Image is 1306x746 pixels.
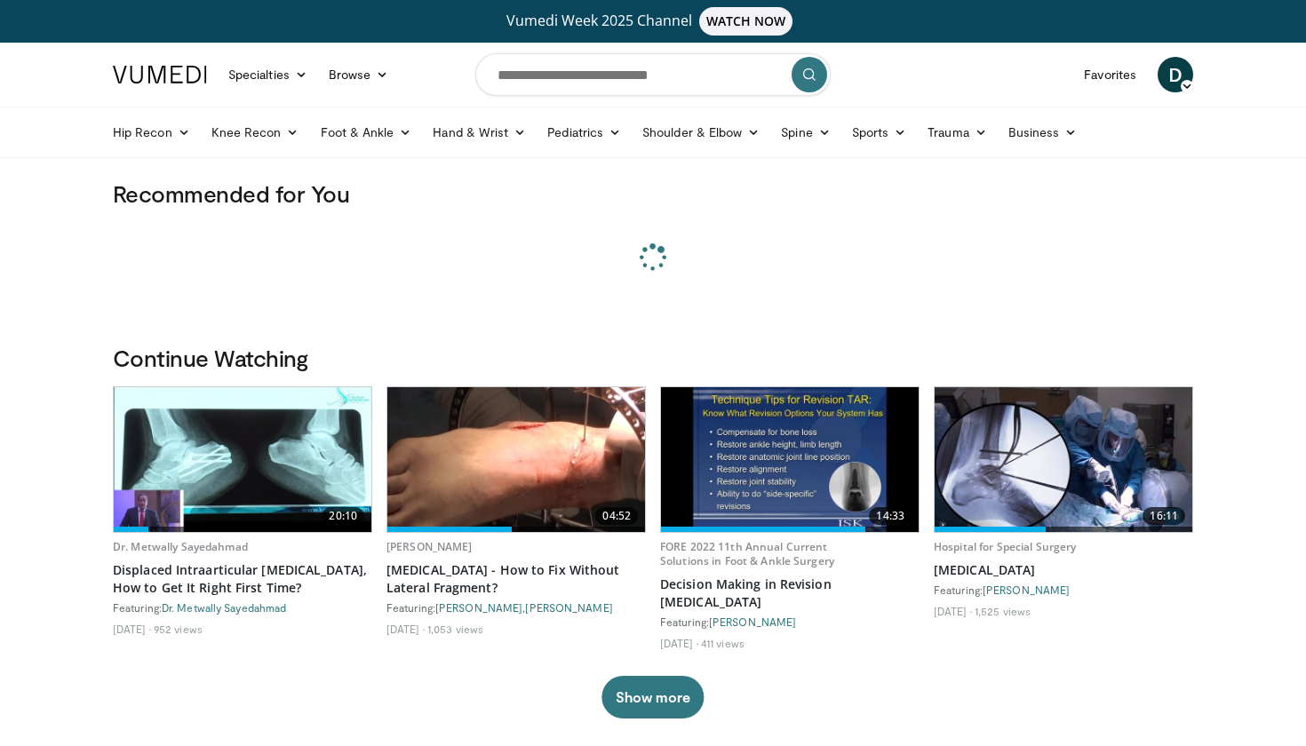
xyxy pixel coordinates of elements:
a: 04:52 [387,387,645,532]
img: 213e00cd-fe47-44d9-aa9f-cdf05aab9dee.620x360_q85_upscale.jpg [114,387,371,532]
img: VuMedi Logo [113,66,207,83]
a: Browse [318,57,400,92]
a: Decision Making in Revision [MEDICAL_DATA] [660,575,920,611]
a: Knee Recon [201,115,310,150]
h3: Recommended for You [113,179,1193,208]
a: Shoulder & Elbow [632,115,770,150]
a: Hospital for Special Surgery [934,539,1076,554]
li: [DATE] [113,622,151,636]
li: [DATE] [660,636,698,650]
a: 14:33 [661,387,919,532]
a: Dr. Metwally Sayedahmad [162,601,286,614]
a: Specialties [218,57,318,92]
li: [DATE] [934,604,972,618]
a: Business [998,115,1088,150]
a: [PERSON_NAME] [709,615,796,628]
li: 411 views [701,636,745,650]
a: Pediatrics [537,115,632,150]
span: 14:33 [869,507,912,525]
span: 16:11 [1143,507,1185,525]
div: Featuring: [660,615,920,629]
a: Foot & Ankle [310,115,423,150]
div: Featuring: [934,583,1193,597]
a: Trauma [917,115,998,150]
a: Spine [770,115,840,150]
a: [MEDICAL_DATA] [934,561,1193,579]
h3: Continue Watching [113,344,1193,372]
a: D [1158,57,1193,92]
li: 1,053 views [427,622,483,636]
a: Hip Recon [102,115,201,150]
a: 16:11 [935,387,1192,532]
a: Sports [841,115,918,150]
span: 20:10 [322,507,364,525]
img: 0889a177-17c9-4bdf-ac3a-fa0dc2a2d730.620x360_q85_upscale.jpg [661,387,919,532]
div: Featuring: [113,600,372,615]
span: 04:52 [595,507,638,525]
a: [PERSON_NAME] [525,601,612,614]
a: Displaced Intraarticular [MEDICAL_DATA], How to Get It Right First Time? [113,561,372,597]
a: Dr. Metwally Sayedahmad [113,539,248,554]
li: [DATE] [386,622,425,636]
a: [PERSON_NAME] [435,601,522,614]
a: Hand & Wrist [422,115,537,150]
a: FORE 2022 11th Annual Current Solutions in Foot & Ankle Surgery [660,539,834,568]
li: 1,525 views [975,604,1031,618]
a: Favorites [1073,57,1147,92]
button: Show more [601,676,704,718]
a: [MEDICAL_DATA] - How to Fix Without Lateral Fragment? [386,561,646,597]
span: WATCH NOW [699,7,793,36]
a: 20:10 [114,387,371,532]
img: 6e0efc5f-cb99-4211-be5e-120596432af0.620x360_q85_upscale.jpg [387,387,645,532]
a: Vumedi Week 2025 ChannelWATCH NOW [115,7,1191,36]
img: 2ae708d7-9e80-48a5-a6d1-3de727a1f81f.620x360_q85_upscale.jpg [935,387,1192,532]
a: [PERSON_NAME] [983,583,1070,596]
div: Featuring: , [386,600,646,615]
a: [PERSON_NAME] [386,539,473,554]
input: Search topics, interventions [475,53,831,96]
li: 952 views [154,622,203,636]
